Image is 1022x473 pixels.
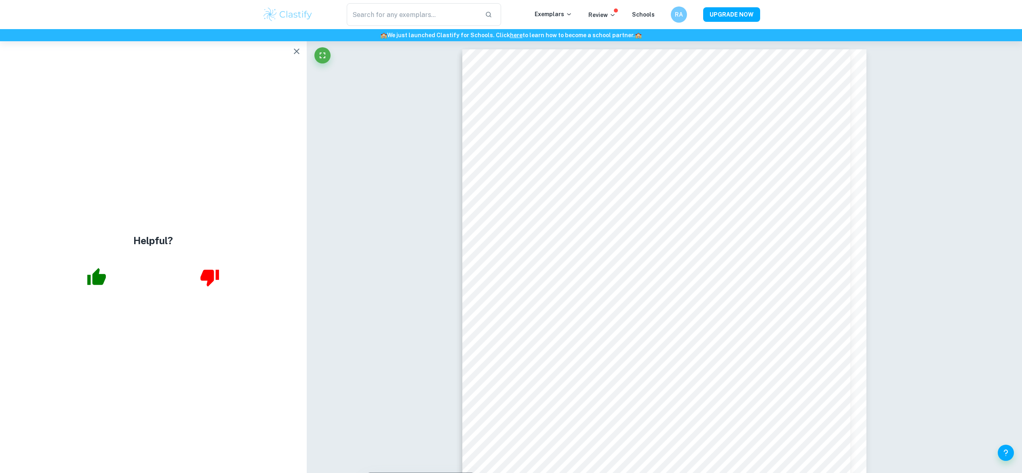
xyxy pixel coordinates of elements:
[535,10,572,19] p: Exemplars
[998,445,1014,461] button: Help and Feedback
[262,6,314,23] img: Clastify logo
[674,10,683,19] h6: RA
[635,32,642,38] span: 🏫
[314,47,331,63] button: Fullscreen
[510,32,523,38] a: here
[347,3,479,26] input: Search for any exemplars...
[2,31,1020,40] h6: We just launched Clastify for Schools. Click to learn how to become a school partner.
[380,32,387,38] span: 🏫
[703,7,760,22] button: UPGRADE NOW
[632,11,655,18] a: Schools
[133,233,173,248] h4: Helpful?
[671,6,687,23] button: RA
[588,11,616,19] p: Review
